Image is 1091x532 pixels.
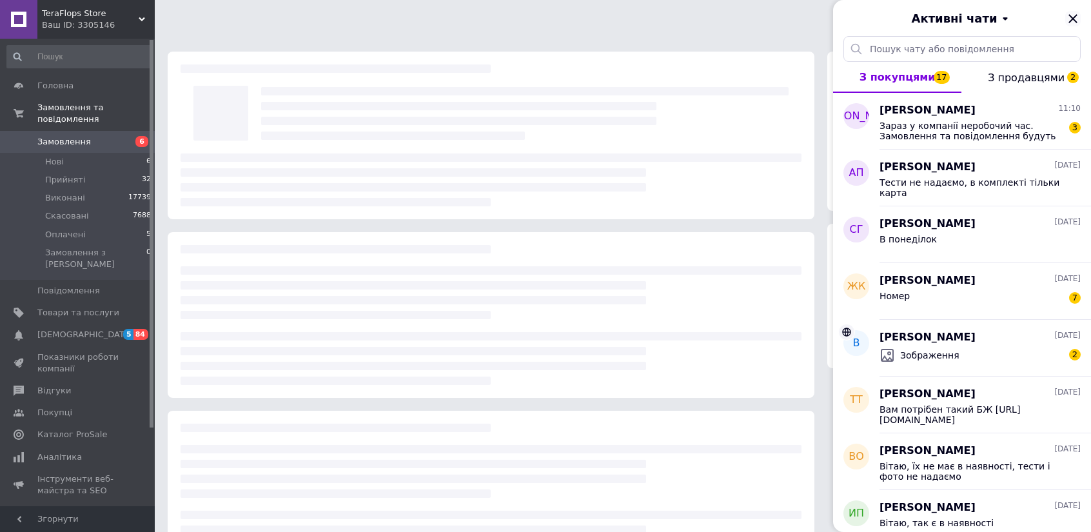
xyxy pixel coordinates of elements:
[911,10,997,27] span: Активні чати
[880,461,1063,482] span: Вітаю, їх не має в наявності, тести і фото не надаємо
[833,263,1091,320] button: ЖК[PERSON_NAME][DATE]Номер7
[1069,349,1081,360] span: 2
[1054,444,1081,455] span: [DATE]
[146,229,151,241] span: 5
[123,329,133,340] span: 5
[988,72,1065,84] span: З продавцями
[133,329,148,340] span: 84
[1058,103,1081,114] span: 11:10
[1054,160,1081,171] span: [DATE]
[849,506,864,521] span: ИП
[880,291,910,301] span: Номер
[880,518,994,528] span: Вітаю, так є в наявності
[849,449,864,464] span: ВО
[833,62,961,93] button: З покупцями17
[843,36,1081,62] input: Пошук чату або повідомлення
[833,320,1091,377] button: В[PERSON_NAME][DATE]Зображення2
[961,62,1091,93] button: З продавцями2
[37,407,72,419] span: Покупці
[880,444,976,458] span: [PERSON_NAME]
[146,247,151,270] span: 0
[880,404,1063,425] span: Вам потрібен такий БЖ [URL][DOMAIN_NAME]
[45,192,85,204] span: Виконані
[1054,500,1081,511] span: [DATE]
[880,234,937,244] span: В понеділок
[37,473,119,497] span: Інструменти веб-майстра та SEO
[1069,122,1081,133] span: 3
[1065,11,1081,26] button: Закрити
[42,19,155,31] div: Ваш ID: 3305146
[6,45,152,68] input: Пошук
[1054,217,1081,228] span: [DATE]
[37,80,74,92] span: Головна
[860,71,936,83] span: З покупцями
[37,102,155,125] span: Замовлення та повідомлення
[880,160,976,175] span: [PERSON_NAME]
[1069,292,1081,304] span: 7
[847,279,866,294] span: ЖК
[833,206,1091,263] button: СГ[PERSON_NAME][DATE]В понеділок
[45,247,146,270] span: Замовлення з [PERSON_NAME]
[37,136,91,148] span: Замовлення
[833,150,1091,206] button: АП[PERSON_NAME][DATE]Тести не надаємо, в комплекті тільки карта
[814,109,899,124] span: [PERSON_NAME]
[934,71,950,84] span: 17
[45,156,64,168] span: Нові
[37,429,107,440] span: Каталог ProSale
[142,174,151,186] span: 32
[900,349,959,362] span: Зображення
[37,285,100,297] span: Повідомлення
[833,377,1091,433] button: ТТ[PERSON_NAME][DATE]Вам потрібен такий БЖ [URL][DOMAIN_NAME]
[1054,387,1081,398] span: [DATE]
[45,174,85,186] span: Прийняті
[880,177,1063,198] span: Тести не надаємо, в комплекті тільки карта
[833,433,1091,490] button: ВО[PERSON_NAME][DATE]Вітаю, їх не має в наявності, тести і фото не надаємо
[1054,330,1081,341] span: [DATE]
[880,103,976,118] span: [PERSON_NAME]
[45,229,86,241] span: Оплачені
[880,273,976,288] span: [PERSON_NAME]
[45,210,89,222] span: Скасовані
[880,387,976,402] span: [PERSON_NAME]
[42,8,139,19] span: TeraFlops Store
[1067,72,1079,83] span: 2
[853,336,860,351] span: В
[37,329,133,340] span: [DEMOGRAPHIC_DATA]
[850,222,863,237] span: СГ
[850,393,863,408] span: ТТ
[146,156,151,168] span: 6
[37,351,119,375] span: Показники роботи компанії
[135,136,148,147] span: 6
[1054,273,1081,284] span: [DATE]
[833,93,1091,150] button: [PERSON_NAME][PERSON_NAME]11:10Зараз у компанії неробочий час. Замовлення та повідомлення будуть ...
[880,330,976,345] span: [PERSON_NAME]
[128,192,151,204] span: 17739
[133,210,151,222] span: 7688
[880,121,1063,141] span: Зараз у компанії неробочий час. Замовлення та повідомлення будуть оброблені з 10:00 найближчого р...
[37,307,119,319] span: Товари та послуги
[880,217,976,232] span: [PERSON_NAME]
[37,451,82,463] span: Аналітика
[849,166,864,181] span: АП
[37,385,71,397] span: Відгуки
[869,10,1055,27] button: Активні чати
[880,500,976,515] span: [PERSON_NAME]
